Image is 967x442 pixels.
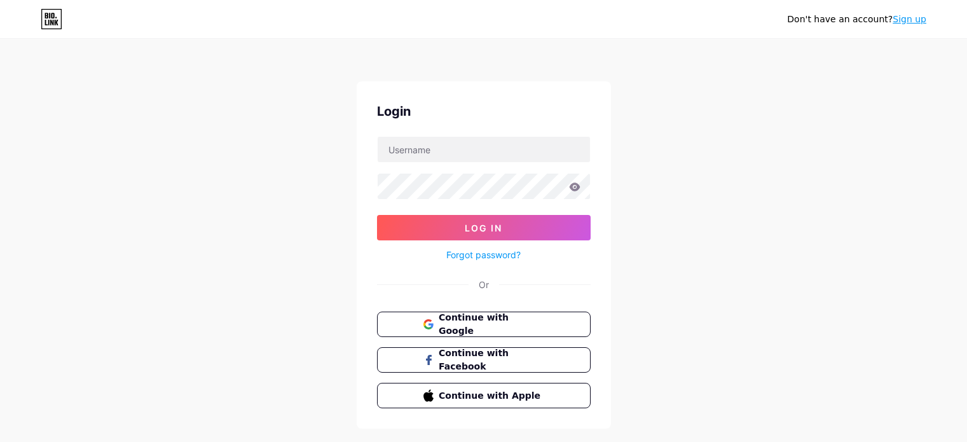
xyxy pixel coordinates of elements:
[377,102,591,121] div: Login
[377,347,591,373] button: Continue with Facebook
[479,278,489,291] div: Or
[893,14,926,24] a: Sign up
[465,223,502,233] span: Log In
[787,13,926,26] div: Don't have an account?
[377,312,591,337] button: Continue with Google
[439,389,544,403] span: Continue with Apple
[377,383,591,408] button: Continue with Apple
[378,137,590,162] input: Username
[446,248,521,261] a: Forgot password?
[439,347,544,373] span: Continue with Facebook
[439,311,544,338] span: Continue with Google
[377,215,591,240] button: Log In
